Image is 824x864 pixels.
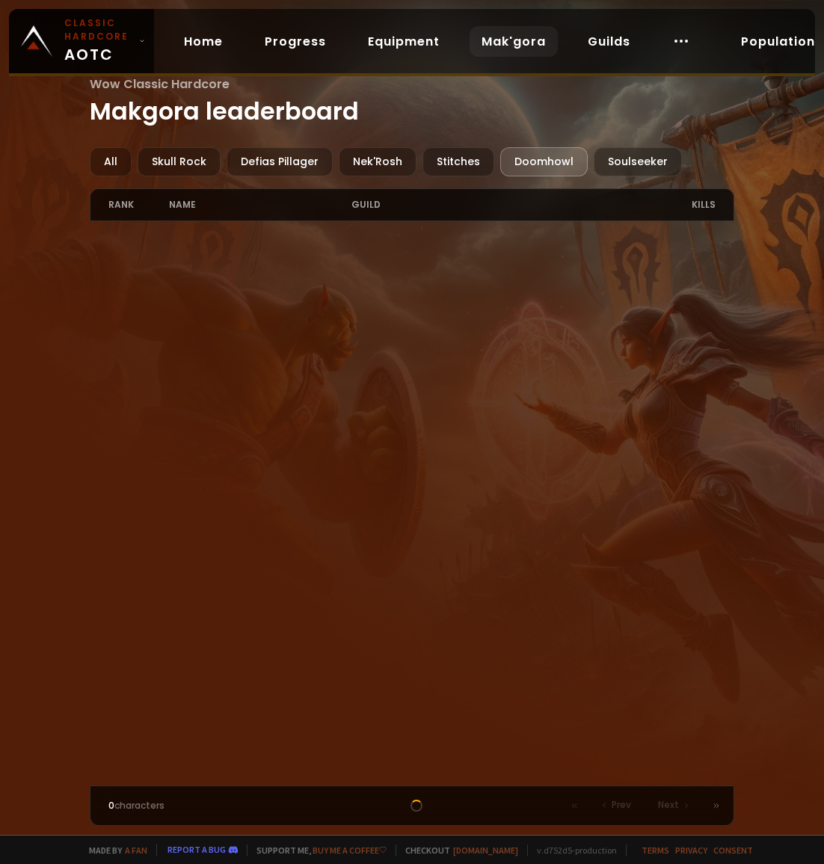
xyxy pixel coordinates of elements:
[80,845,147,856] span: Made by
[167,844,226,855] a: Report a bug
[108,799,260,812] div: characters
[396,845,518,856] span: Checkout
[90,75,734,93] span: Wow Classic Hardcore
[675,845,707,856] a: Privacy
[108,189,169,220] div: rank
[90,75,734,129] h1: Makgora leaderboard
[642,845,669,856] a: Terms
[713,845,753,856] a: Consent
[453,845,518,856] a: [DOMAIN_NAME]
[64,16,133,43] small: Classic Hardcore
[612,798,631,812] span: Prev
[339,147,416,176] div: Nek'Rosh
[655,189,716,220] div: kills
[422,147,494,176] div: Stitches
[351,189,655,220] div: guild
[253,26,338,57] a: Progress
[313,845,387,856] a: Buy me a coffee
[172,26,235,57] a: Home
[9,9,154,73] a: Classic HardcoreAOTC
[247,845,387,856] span: Support me,
[125,845,147,856] a: a fan
[576,26,642,57] a: Guilds
[500,147,588,176] div: Doomhowl
[594,147,682,176] div: Soulseeker
[108,799,114,812] span: 0
[658,798,679,812] span: Next
[90,147,132,176] div: All
[138,147,221,176] div: Skull Rock
[470,26,558,57] a: Mak'gora
[64,16,133,66] span: AOTC
[169,189,351,220] div: name
[527,845,617,856] span: v. d752d5 - production
[356,26,452,57] a: Equipment
[227,147,333,176] div: Defias Pillager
